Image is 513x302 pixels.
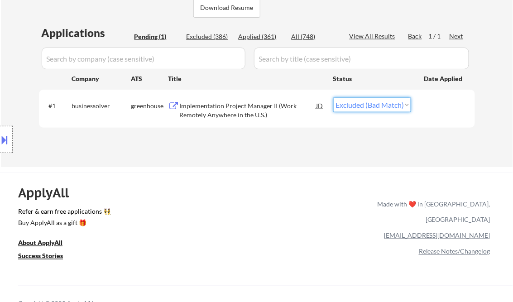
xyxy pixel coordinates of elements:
[350,32,398,41] div: View All Results
[408,32,423,41] div: Back
[239,32,284,41] div: Applied (361)
[333,70,411,86] div: Status
[187,32,232,41] div: Excluded (386)
[384,232,490,240] a: [EMAIL_ADDRESS][DOMAIN_NAME]
[424,74,464,83] div: Date Applied
[42,48,245,69] input: Search by company (case sensitive)
[180,101,316,119] div: Implementation Project Manager II (Work Remotely Anywhere in the U.S.)
[18,218,109,230] a: Buy ApplyAll as a gift 🎁
[18,251,75,263] a: Success Stories
[254,48,469,69] input: Search by title (case sensitive)
[316,97,325,114] div: JD
[134,32,180,41] div: Pending (1)
[419,248,490,255] a: Release Notes/Changelog
[292,32,337,41] div: All (748)
[18,220,109,226] div: Buy ApplyAll as a gift 🎁
[18,238,75,249] a: About ApplyAll
[429,32,450,41] div: 1 / 1
[18,252,63,260] u: Success Stories
[168,74,325,83] div: Title
[42,28,131,38] div: Applications
[374,196,490,228] div: Made with ❤️ in [GEOGRAPHIC_DATA], [GEOGRAPHIC_DATA]
[450,32,464,41] div: Next
[18,239,62,247] u: About ApplyAll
